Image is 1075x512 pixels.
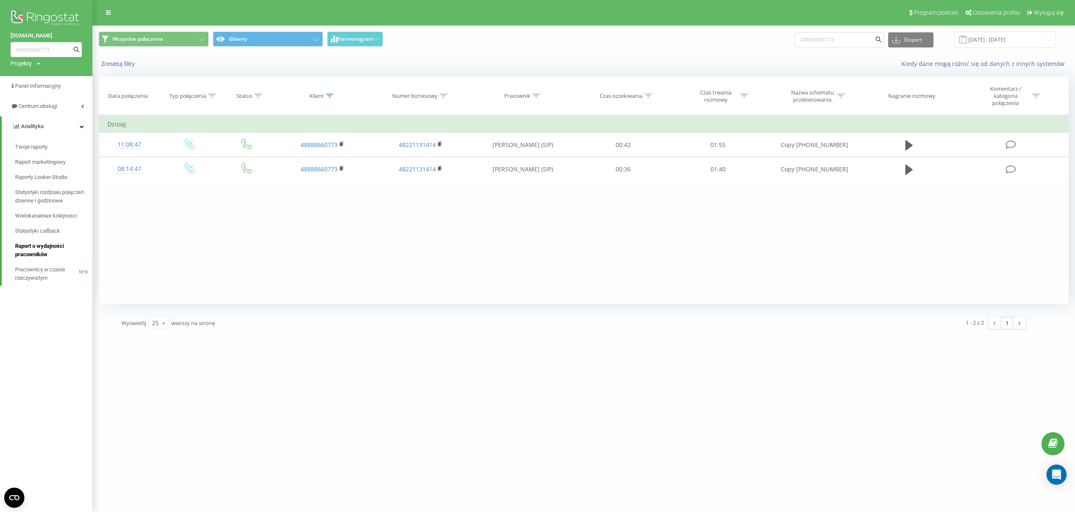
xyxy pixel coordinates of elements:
a: 48221131414 [399,165,436,173]
span: Twoje raporty [15,143,47,151]
td: Dzisiaj [99,116,1069,133]
button: Harmonogram [327,32,383,47]
div: Typ połączenia [169,92,206,100]
span: Ustawienia profilu [973,9,1020,16]
div: 25 [152,319,159,327]
span: wierszy na stronę [171,319,215,327]
div: Pracownik [504,92,530,100]
a: Raport marketingowy [15,155,92,170]
a: Raporty Looker Studio [15,170,92,185]
a: 48888660773 [301,141,338,149]
input: Wyszukiwanie według numeru [795,32,884,47]
a: Kiedy dane mogą różnić się od danych z innych systemów [902,60,1069,68]
span: Harmonogram [338,36,373,42]
input: Wyszukiwanie według numeru [10,42,82,57]
span: Centrum obsługi [18,103,57,109]
td: 00:42 [576,133,671,157]
div: Nagranie rozmowy [888,92,936,100]
a: [DOMAIN_NAME] [10,32,82,40]
span: Statystyki callback [15,227,60,235]
div: Projekty [10,59,32,68]
span: Raporty Looker Studio [15,173,67,181]
a: Statystyki rozdziału połączeń: dzienne i godzinowe [15,185,92,208]
a: 1 [1001,317,1013,329]
td: 01:55 [671,133,765,157]
a: 48221131414 [399,141,436,149]
span: Program poleceń [914,9,958,16]
div: 08:14:47 [107,161,151,177]
a: 48888660773 [301,165,338,173]
span: Statystyki rozdziału połączeń: dzienne i godzinowe [15,188,88,205]
div: Numer biznesowy [392,92,438,100]
a: Twoje raporty [15,139,92,155]
div: Czas oczekiwania [600,92,642,100]
span: Wyświetlij [121,319,146,327]
span: Wyloguj się [1034,9,1064,16]
button: Eksport [888,32,933,47]
span: Raport o wydajności pracowników [15,242,88,259]
div: Klient [309,92,324,100]
a: Statystyki callback [15,223,92,239]
span: Pracownicy w czasie rzeczywistym [15,265,79,282]
td: Copy [PHONE_NUMBER] [766,157,864,181]
button: Wszystkie połączenia [99,32,209,47]
span: Raport marketingowy [15,158,66,166]
div: Nazwa schematu przekierowania [790,89,835,103]
td: Copy [PHONE_NUMBER] [766,133,864,157]
a: Pracownicy w czasie rzeczywistymNEW [15,262,92,286]
div: 11:08:47 [107,137,151,153]
td: [PERSON_NAME] (SIP) [470,133,576,157]
span: Wszystkie połączenia [113,36,163,42]
td: 01:40 [671,157,765,181]
td: 00:36 [576,157,671,181]
button: Główny [213,32,323,47]
div: Open Intercom Messenger [1046,465,1067,485]
a: Wielokanałowe kolejności [15,208,92,223]
div: 1 - 2 z 2 [966,318,984,327]
span: Analityka [21,123,44,129]
div: Status [236,92,252,100]
td: [PERSON_NAME] (SIP) [470,157,576,181]
button: Zresetuj filtry [99,60,139,68]
div: Czas trwania rozmowy [693,89,738,103]
span: Panel Informacyjny [15,83,61,89]
div: Komentarz / kategoria połączenia [981,85,1030,107]
button: Open CMP widget [4,488,24,508]
span: Wielokanałowe kolejności [15,212,77,220]
a: Raport o wydajności pracowników [15,239,92,262]
img: Ringostat logo [10,8,82,29]
a: Analityka [2,116,92,137]
div: Data połączenia [108,92,148,100]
